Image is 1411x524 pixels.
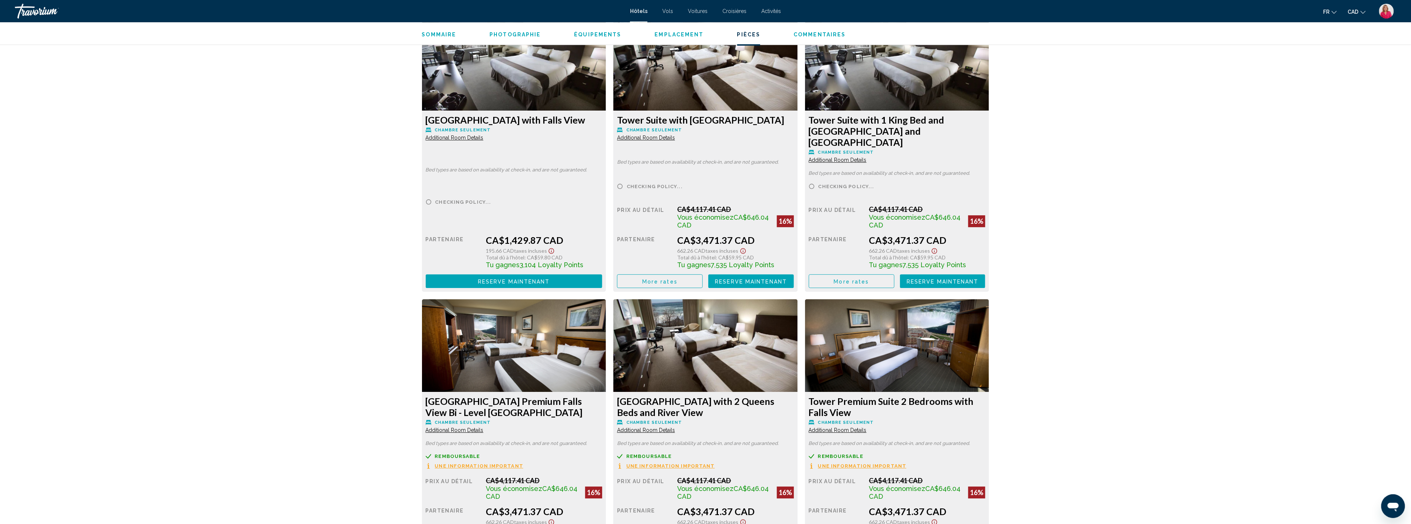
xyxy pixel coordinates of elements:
[426,396,603,418] h3: [GEOGRAPHIC_DATA] Premium Falls View Bi - Level [GEOGRAPHIC_DATA]
[1323,9,1330,15] span: fr
[547,246,556,254] button: Show Taxes and Fees disclaimer
[903,261,966,269] span: 7,535 Loyalty Points
[678,213,734,221] span: Vous économisez
[869,235,985,246] div: CA$3,471.37 CAD
[422,31,456,38] button: Sommaire
[574,31,622,38] button: Équipements
[617,135,675,141] span: Additional Room Details
[655,31,704,38] button: Emplacement
[514,248,547,254] span: Taxes incluses
[715,278,787,284] span: Reserve maintenant
[617,453,794,459] a: Remboursable
[426,167,603,173] p: Bed types are based on availability at check-in, and are not guaranteed.
[426,476,481,500] div: Prix au détail
[678,485,734,492] span: Vous économisez
[626,128,682,132] span: Chambre seulement
[617,463,715,469] button: Une information important
[422,18,606,111] img: 370c5334-b6ce-4089-8fa5-9f27672b464c.jpeg
[678,213,769,229] span: CA$646.04 CAD
[809,427,867,433] span: Additional Room Details
[617,160,794,165] p: Bed types are based on availability at check-in, and are not guaranteed.
[486,506,602,517] div: CA$3,471.37 CAD
[617,235,672,269] div: Partenaire
[809,476,864,500] div: Prix au détail
[426,235,481,269] div: Partenaire
[777,215,794,227] div: 16%
[630,8,647,14] a: Hôtels
[613,299,798,392] img: 05373598-21f8-4a25-94a4-8854191ed027.jpeg
[486,254,602,261] div: : CA$59.80 CAD
[834,278,869,284] span: More rates
[708,274,794,288] button: Reserve maintenant
[869,254,907,261] span: Total dû à l'hôtel
[809,205,864,229] div: Prix au détail
[869,261,903,269] span: Tu gagnes
[678,254,794,261] div: : CA$59.95 CAD
[613,18,798,111] img: 05373598-21f8-4a25-94a4-8854191ed027.jpeg
[422,32,456,37] span: Sommaire
[869,485,925,492] span: Vous économisez
[486,261,520,269] span: Tu gagnes
[869,506,985,517] div: CA$3,471.37 CAD
[706,248,739,254] span: Taxes incluses
[869,248,897,254] span: 662.26 CAD
[678,254,716,261] span: Total dû à l'hôtel
[617,476,672,500] div: Prix au détail
[722,8,746,14] a: Croisières
[794,32,845,37] span: Commentaires
[478,278,550,284] span: Reserve maintenant
[678,476,794,485] div: CA$4,117.41 CAD
[678,485,769,500] span: CA$646.04 CAD
[809,114,986,148] h3: Tower Suite with 1 King Bed and [GEOGRAPHIC_DATA] and [GEOGRAPHIC_DATA]
[678,261,711,269] span: Tu gagnes
[968,215,985,227] div: 16%
[489,32,541,37] span: Photographie
[426,135,484,141] span: Additional Room Details
[626,454,672,459] span: Remboursable
[426,453,603,459] a: Remboursable
[662,8,673,14] span: Vols
[435,454,480,459] span: Remboursable
[486,235,602,246] div: CA$1,429.87 CAD
[617,114,794,125] h3: Tower Suite with [GEOGRAPHIC_DATA]
[818,420,874,425] span: Chambre seulement
[617,427,675,433] span: Additional Room Details
[426,114,603,125] h3: [GEOGRAPHIC_DATA] with Falls View
[435,128,491,132] span: Chambre seulement
[486,254,524,261] span: Total dû à l'hôtel
[869,213,960,229] span: CA$646.04 CAD
[711,261,775,269] span: 7,535 Loyalty Points
[617,441,794,446] p: Bed types are based on availability at check-in, and are not guaranteed.
[805,299,989,392] img: 6e7fd878-7e55-4170-8a40-33274b26f95b.jpeg
[486,485,577,500] span: CA$646.04 CAD
[1379,4,1394,19] img: 2Q==
[626,420,682,425] span: Chambre seulement
[1323,6,1337,17] button: Change language
[818,184,874,189] span: Checking policy...
[1348,9,1359,15] span: CAD
[426,463,524,469] button: Une information important
[818,464,907,468] span: Une information important
[688,8,708,14] a: Voitures
[426,274,603,288] button: Reserve maintenant
[907,278,979,284] span: Reserve maintenant
[626,464,715,468] span: Une information important
[930,246,939,254] button: Show Taxes and Fees disclaimer
[678,235,794,246] div: CA$3,471.37 CAD
[435,464,524,468] span: Une information important
[678,248,706,254] span: 662.26 CAD
[809,171,986,176] p: Bed types are based on availability at check-in, and are not guaranteed.
[809,235,864,269] div: Partenaire
[678,506,794,517] div: CA$3,471.37 CAD
[422,299,606,392] img: 224356ff-6151-4824-944b-1898c6d8a1e1.jpeg
[869,254,985,261] div: : CA$59.95 CAD
[809,441,986,446] p: Bed types are based on availability at check-in, and are not guaranteed.
[617,396,794,418] h3: [GEOGRAPHIC_DATA] with 2 Queens Beds and River View
[737,31,761,38] button: Pièces
[869,476,985,485] div: CA$4,117.41 CAD
[426,441,603,446] p: Bed types are based on availability at check-in, and are not guaranteed.
[818,454,863,459] span: Remboursable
